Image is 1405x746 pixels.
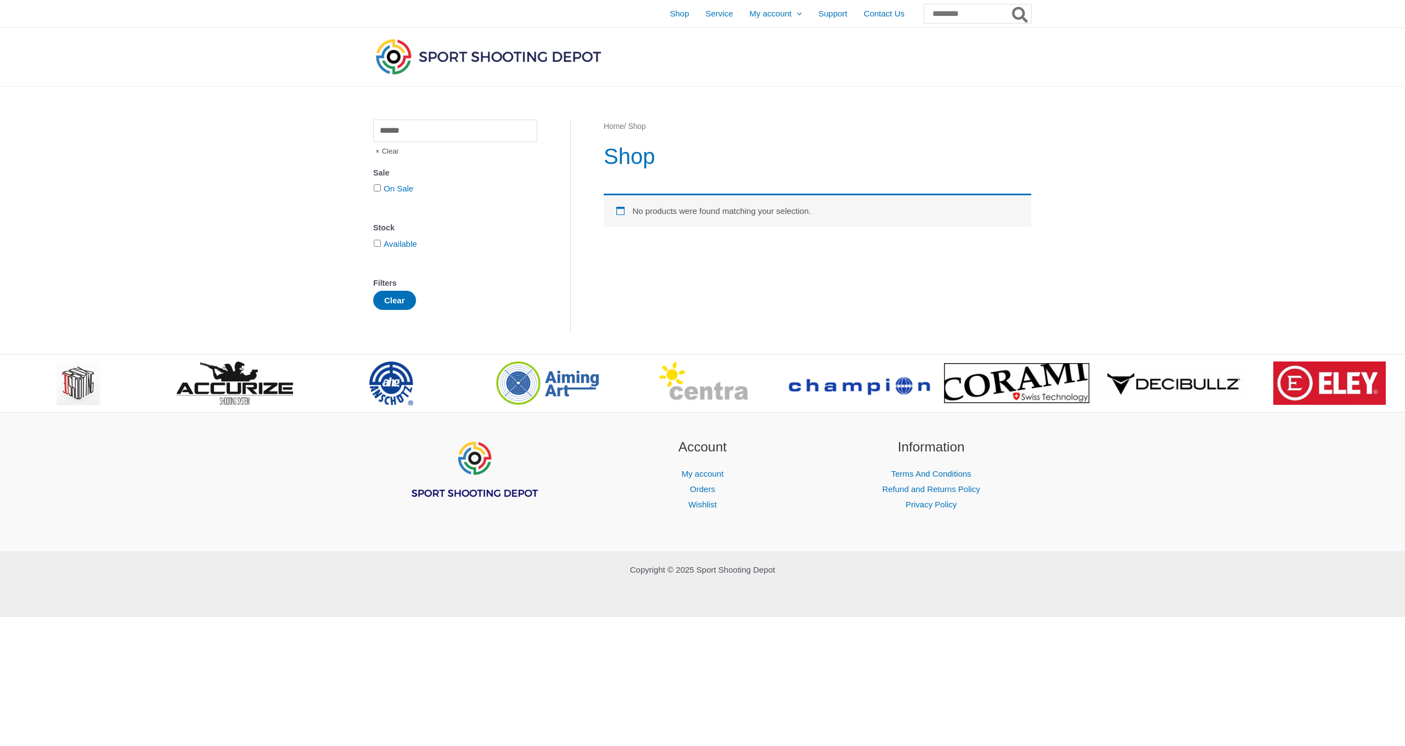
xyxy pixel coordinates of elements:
[1273,361,1386,405] img: brand logo
[373,437,575,526] aside: Footer Widget 1
[604,122,624,131] a: Home
[882,484,980,494] a: Refund and Returns Policy
[602,437,803,457] h2: Account
[906,500,957,509] a: Privacy Policy
[373,291,416,310] button: Clear
[373,220,537,236] div: Stock
[384,239,417,248] a: Available
[604,194,1031,227] div: No products were found matching your selection.
[682,469,724,478] a: My account
[602,466,803,512] nav: Account
[830,466,1032,512] nav: Information
[373,165,537,181] div: Sale
[373,275,537,291] div: Filters
[891,469,971,478] a: Terms And Conditions
[688,500,717,509] a: Wishlist
[690,484,715,494] a: Orders
[604,141,1031,172] h1: Shop
[602,437,803,512] aside: Footer Widget 2
[374,240,381,247] input: Available
[374,184,381,191] input: On Sale
[384,184,413,193] a: On Sale
[373,142,399,161] span: Clear
[604,120,1031,134] nav: Breadcrumb
[830,437,1032,457] h2: Information
[830,437,1032,512] aside: Footer Widget 3
[373,562,1032,578] p: Copyright © 2025 Sport Shooting Depot
[1010,4,1031,23] button: Search
[373,36,604,77] img: Sport Shooting Depot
